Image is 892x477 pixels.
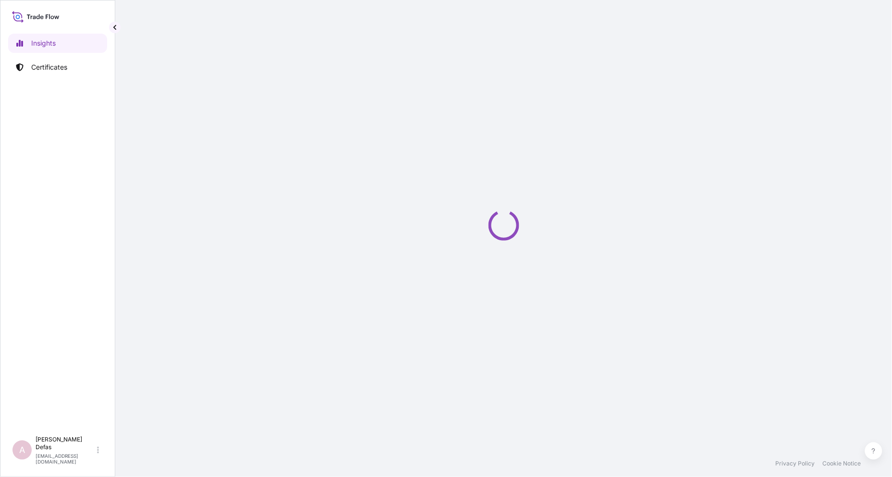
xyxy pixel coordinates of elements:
[19,445,25,455] span: A
[31,62,67,72] p: Certificates
[776,460,815,467] a: Privacy Policy
[36,453,95,465] p: [EMAIL_ADDRESS][DOMAIN_NAME]
[8,58,107,77] a: Certificates
[31,38,56,48] p: Insights
[823,460,861,467] a: Cookie Notice
[8,34,107,53] a: Insights
[36,436,95,451] p: [PERSON_NAME] Defas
